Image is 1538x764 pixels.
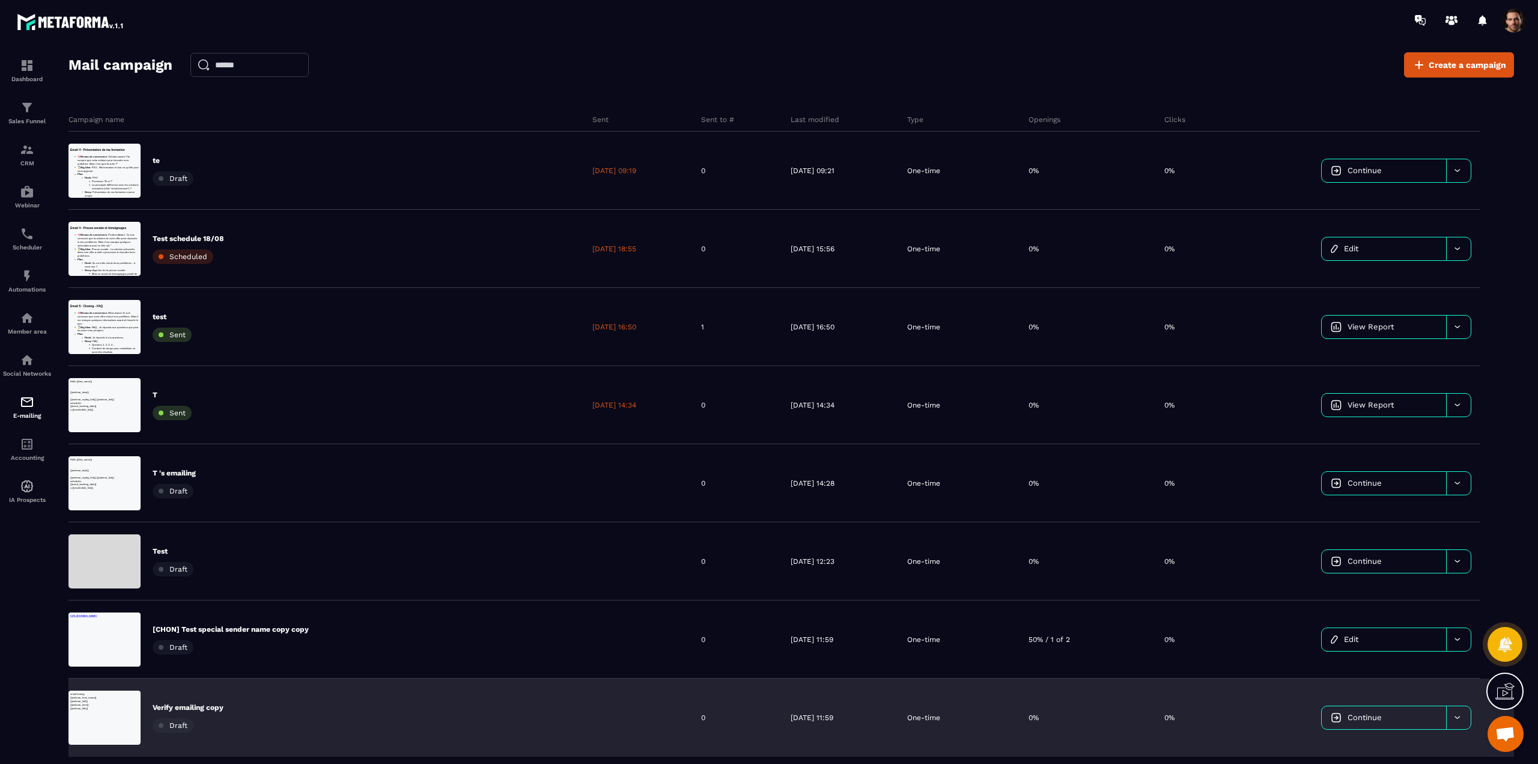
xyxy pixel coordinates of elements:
strong: Hook [54,109,75,118]
li: Mise en avant de témoignages positif de personnes ayant bénéficié des solutions du CTA désiré [78,167,234,203]
p: T 's emailing [153,468,196,478]
strong: Plan [30,121,48,130]
p: 50% / 1 of 2 [1029,635,1070,644]
li: 🥇 : Preuve sociale - La solution présentée dans mon offre a aidé x personnes à résoudre leurs pro... [30,85,234,120]
p: [CHON] Test special sender name copy copy [153,625,309,634]
img: email [20,395,34,409]
p: [DATE] 18:55 [592,244,636,254]
li: 🥇 : FAQ - Je réponds aux questions que peut se poser mon prospect. [30,85,234,108]
span: Draft [169,565,187,573]
p: Verify emailing copy [153,703,223,712]
a: accountantaccountantAccounting [3,428,51,470]
img: icon [1331,165,1342,176]
a: [URL][DOMAIN_NAME] [6,7,95,16]
h3: Email 5 - Closing - FAQ [6,16,234,28]
img: icon [1331,245,1338,253]
span: Sent [169,409,186,417]
p: Sales Funnel [3,118,51,124]
p: [DATE] 11:59 [791,635,833,644]
p: E-mailing [3,412,51,419]
li: Promesse “Et si ?” [78,120,234,132]
span: Continue [1348,478,1382,487]
a: automationsautomationsAutomations [3,260,51,302]
p: Member area [3,328,51,335]
a: View Report [1322,316,1446,338]
p: {{webinar_link}} [6,29,234,41]
img: formation [20,100,34,115]
a: View Report [1322,394,1446,417]
strong: Plan [30,97,48,106]
a: Continue [1322,159,1446,182]
a: schedulerschedulerScheduler [3,218,51,260]
span: Continue [1348,557,1382,566]
strong: Story [54,156,76,165]
a: Continue [1322,706,1446,729]
p: 0% [1029,322,1039,332]
p: [DATE] 14:28 [791,478,834,488]
p: 0% [1164,166,1175,176]
li: Question 1, 2, 3, 4… [78,144,234,156]
a: social-networksocial-networkSocial Networks [3,344,51,386]
p: Last modified [791,115,839,124]
img: icon [1331,400,1342,411]
span: Continue [1348,713,1382,722]
p: [DATE] 12:23 [791,557,834,566]
p: Sent [592,115,609,124]
p: 0% [1164,713,1175,723]
span: Continue [1348,166,1382,175]
h3: Email 4 - Présentation de ma formation [6,16,234,28]
a: automationsautomationsWebinar [3,176,51,218]
p: One-time [907,322,940,332]
span: View Report [1348,400,1394,409]
p: Automations [3,286,51,293]
span: Draft [169,721,187,730]
strong: Big Idea [40,85,73,95]
h2: Mail campaign [68,53,172,77]
p: IA Prospects [3,497,51,503]
p: 0% [1029,244,1039,254]
p: 0 [701,557,705,566]
p: Accounting [3,454,51,461]
img: automations [20,269,34,283]
img: automations [20,311,34,325]
p: {{webinar_title}} [6,53,234,65]
strong: Big Idea [40,73,73,83]
p: [DATE] 11:59 [791,713,833,723]
p: Scheduler [3,244,51,251]
li: : Ils ont enfin résolu leurs problèmes - à votre tour ? [54,132,234,155]
p: scheduler [6,77,234,89]
p: 0 [701,244,705,254]
p: [DATE] 16:50 [791,322,834,332]
a: Mở cuộc trò chuyện [1488,716,1524,752]
p: {{webinar_time}} [6,41,234,53]
img: formation [20,142,34,157]
span: View Report [1348,322,1394,331]
p: 1 [701,322,704,332]
p: [DATE] 15:56 [791,244,834,254]
p: te [153,156,193,165]
span: Edit [1344,244,1358,253]
img: icon [1331,556,1342,567]
p: {{webinar_replay_link}} {{webinar_link}} [6,65,234,77]
p: 0% [1029,478,1039,488]
p: Openings [1029,115,1060,124]
p: s {{reschedule_link}} [6,100,234,112]
p: Social Networks [3,370,51,377]
a: emailemailE-mailing [3,386,51,428]
li: : PVU [54,108,234,155]
p: [DATE] 09:19 [592,166,636,176]
a: formationformationDashboard [3,49,51,91]
p: Test schedule 18/08 [153,234,224,243]
p: 0 [701,166,705,176]
a: Edit [1322,628,1446,651]
p: One-time [907,244,940,254]
p: 0% [1164,244,1175,254]
p: Test [153,546,193,556]
strong: Story [54,132,76,142]
p: 0 [701,635,705,644]
p: 0 [701,400,705,410]
li: La principale différence avec les solutions existantes (côté “révolutionnaire”) ? [78,132,234,155]
img: icon [1331,712,1342,723]
a: Create a campaign [1404,52,1514,78]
